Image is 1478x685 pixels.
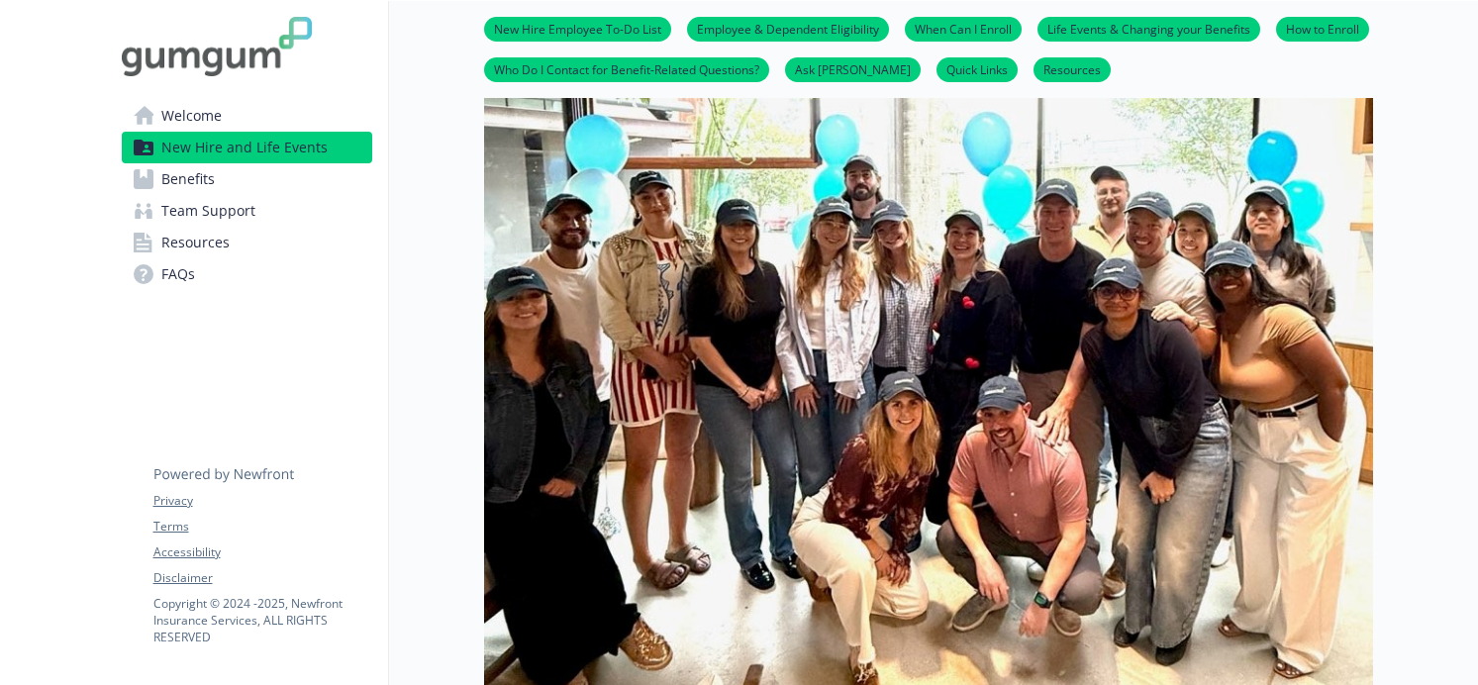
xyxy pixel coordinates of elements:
[1034,59,1111,78] a: Resources
[153,543,371,561] a: Accessibility
[153,518,371,536] a: Terms
[153,569,371,587] a: Disclaimer
[122,258,372,290] a: FAQs
[122,163,372,195] a: Benefits
[687,19,889,38] a: Employee & Dependent Eligibility
[1037,19,1260,38] a: Life Events & Changing your Benefits
[122,100,372,132] a: Welcome
[161,100,222,132] span: Welcome
[122,132,372,163] a: New Hire and Life Events
[161,195,255,227] span: Team Support
[161,163,215,195] span: Benefits
[161,132,328,163] span: New Hire and Life Events
[936,59,1018,78] a: Quick Links
[122,195,372,227] a: Team Support
[153,595,371,645] p: Copyright © 2024 - 2025 , Newfront Insurance Services, ALL RIGHTS RESERVED
[484,19,671,38] a: New Hire Employee To-Do List
[122,227,372,258] a: Resources
[153,492,371,510] a: Privacy
[161,258,195,290] span: FAQs
[905,19,1022,38] a: When Can I Enroll
[484,59,769,78] a: Who Do I Contact for Benefit-Related Questions?
[785,59,921,78] a: Ask [PERSON_NAME]
[1276,19,1369,38] a: How to Enroll
[161,227,230,258] span: Resources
